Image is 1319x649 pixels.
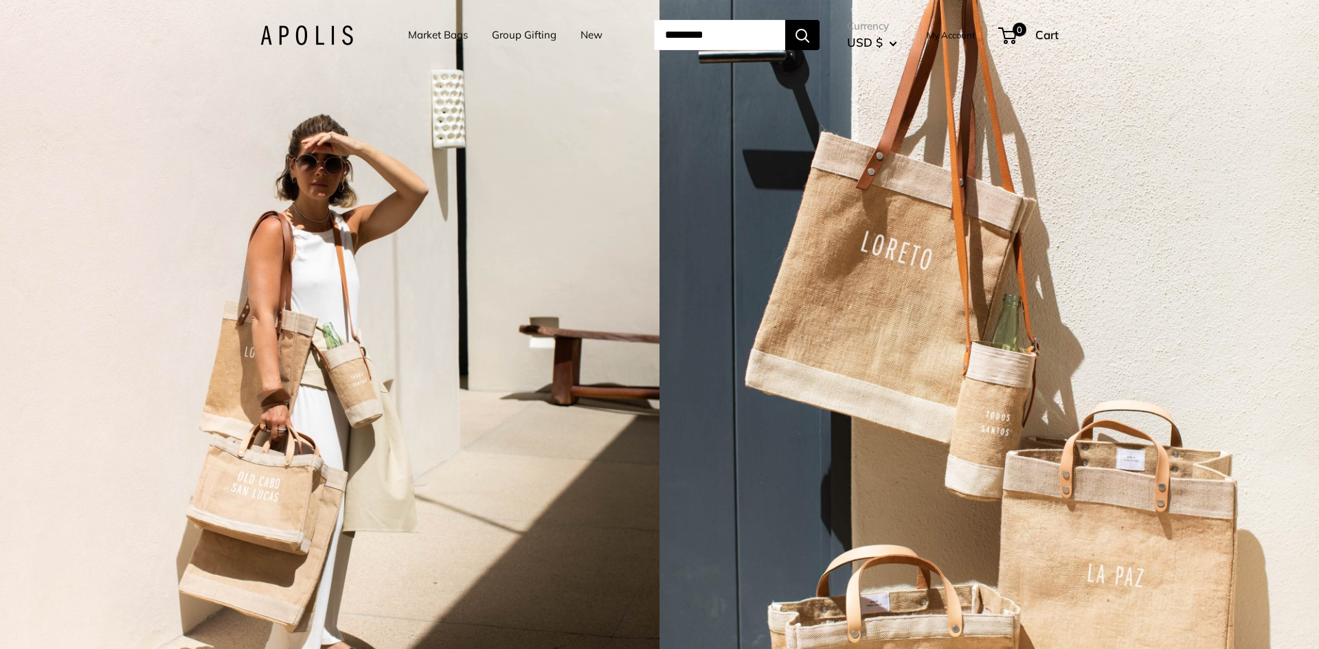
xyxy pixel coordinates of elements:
[785,20,820,50] button: Search
[408,25,468,45] a: Market Bags
[927,27,976,43] a: My Account
[847,32,897,54] button: USD $
[260,25,353,45] img: Apolis
[1013,23,1026,36] span: 0
[1035,27,1059,42] span: Cart
[580,25,602,45] a: New
[847,16,897,36] span: Currency
[654,20,785,50] input: Search...
[492,25,556,45] a: Group Gifting
[847,35,883,49] span: USD $
[1000,24,1059,46] a: 0 Cart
